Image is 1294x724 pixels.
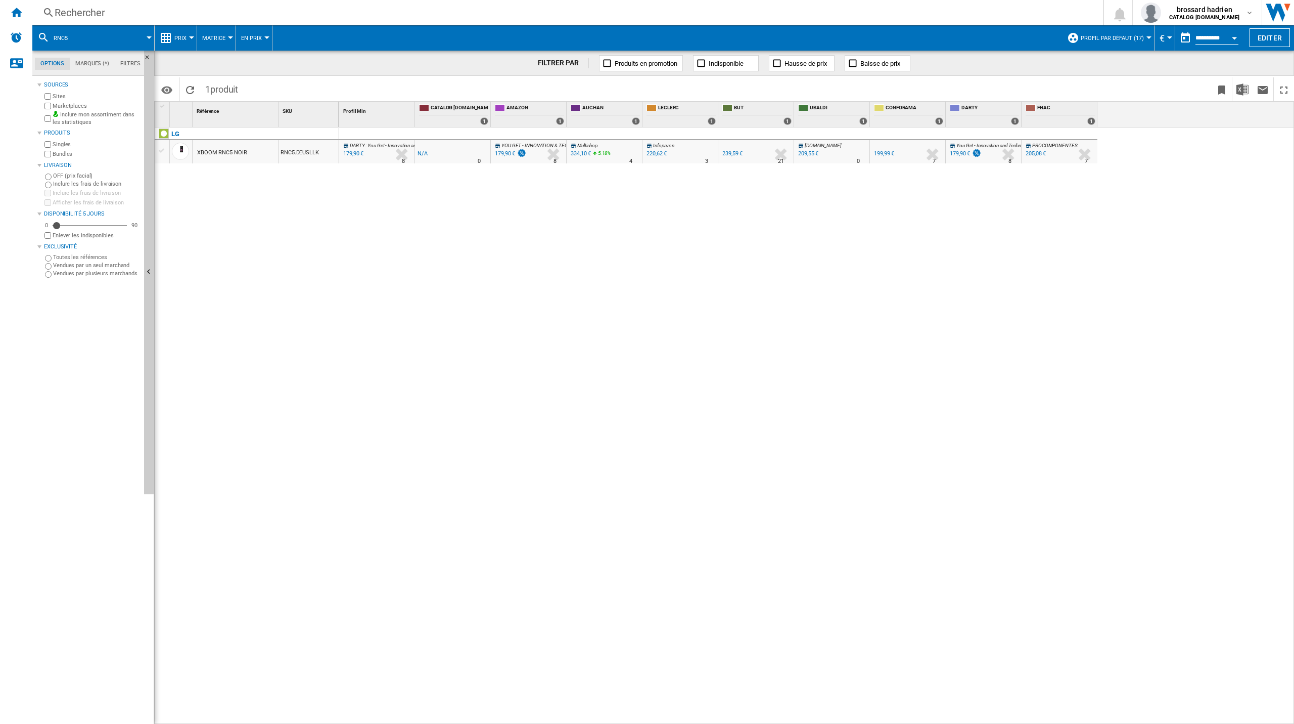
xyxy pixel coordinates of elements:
[45,174,52,180] input: OFF (prix facial)
[597,149,603,161] i: %
[860,60,900,67] span: Baisse de prix
[210,84,238,95] span: produit
[53,102,140,110] label: Marketplaces
[1232,77,1253,101] button: Télécharger au format Excel
[418,149,428,159] div: N/A
[1037,104,1095,113] span: FNAC
[53,111,140,126] label: Inclure mon assortiment dans les statistiques
[53,150,140,158] label: Bundles
[342,149,363,159] div: Mise à jour : mercredi 10 septembre 2025 13:06
[1160,25,1170,51] button: €
[709,60,744,67] span: Indisponible
[144,51,156,69] button: Masquer
[972,149,982,157] img: promotionV3.png
[35,58,70,70] md-tab-item: Options
[948,149,982,159] div: 179,90 €
[281,102,339,117] div: Sort None
[1253,77,1273,101] button: Envoyer ce rapport par email
[874,150,894,157] div: 199,99 €
[53,270,140,277] label: Vendues par plusieurs marchands
[44,190,51,196] input: Inclure les frais de livraison
[810,104,867,113] span: UBALDI
[44,81,140,89] div: Sources
[54,25,78,51] button: RNC5
[160,25,192,51] div: Prix
[1024,149,1046,159] div: 205,08 €
[42,222,51,229] div: 0
[645,149,667,159] div: 220,62 €
[538,58,589,68] div: FILTRER PAR
[197,108,219,114] span: Référence
[629,156,632,166] div: Délai de livraison : 4 jours
[341,102,414,117] div: Profil Min Sort None
[577,143,597,148] span: Multishop
[1081,25,1149,51] button: Profil par défaut (17)
[615,60,677,67] span: Produits en promotion
[45,271,52,278] input: Vendues par plusieurs marchands
[44,243,140,251] div: Exclusivité
[1169,14,1239,21] b: CATALOG [DOMAIN_NAME]
[54,35,68,41] span: RNC5
[933,156,936,166] div: Délai de livraison : 7 jours
[872,102,945,127] div: CONFORAMA 1 offers sold by CONFORAMA
[480,117,488,125] div: 1 offers sold by CATALOG LG.FR
[1032,143,1078,148] span: PROCOMPONENTES
[283,108,292,114] span: SKU
[784,60,827,67] span: Hausse de prix
[45,255,52,262] input: Toutes les références
[493,149,527,159] div: 179,90 €
[44,210,140,218] div: Disponibilité 5 Jours
[144,51,154,494] button: Masquer
[200,77,243,99] span: 1
[658,104,716,113] span: LECLERC
[44,129,140,137] div: Produits
[478,156,481,166] div: Délai de livraison : 0 jour
[721,149,743,159] div: 239,59 €
[935,117,943,125] div: 1 offers sold by CONFORAMA
[241,25,267,51] div: En Prix
[55,6,1077,20] div: Rechercher
[195,102,278,117] div: Référence Sort None
[197,141,247,164] div: XBOOM RNC5 NOIR
[1081,35,1144,41] span: Profil par défaut (17)
[53,111,59,117] img: mysite-bg-18x18.png
[53,180,140,188] label: Inclure les frais de livraison
[44,232,51,239] input: Afficher les frais de livraison
[44,151,51,157] input: Bundles
[53,172,140,180] label: OFF (prix facial)
[722,150,743,157] div: 239,59 €
[1154,25,1175,51] md-menu: Currency
[157,80,177,99] button: Options
[705,156,708,166] div: Délai de livraison : 3 jours
[569,149,591,159] div: 334,10 €
[44,141,51,148] input: Singles
[857,156,860,166] div: Délai de livraison : 0 jour
[501,143,590,148] span: YOU GET - INNOVATION & TECHNOLOGY
[343,108,366,114] span: Profil Min
[1026,150,1046,157] div: 205,08 €
[1141,3,1161,23] img: profile.jpg
[778,156,784,166] div: Délai de livraison : 21 jours
[53,93,140,100] label: Sites
[1085,156,1088,166] div: Délai de livraison : 7 jours
[493,102,566,127] div: AMAZON 1 offers sold by AMAZON
[53,189,140,197] label: Inclure les frais de livraison
[129,222,140,229] div: 90
[1169,5,1239,15] span: brossard hadrien
[708,117,716,125] div: 1 offers sold by LECLERC
[402,156,405,166] div: Délai de livraison : 8 jours
[646,150,667,157] div: 220,62 €
[53,141,140,148] label: Singles
[45,263,52,270] input: Vendues par un seul marchand
[115,58,146,70] md-tab-item: Filtres
[53,232,140,239] label: Enlever les indisponibles
[431,104,488,113] span: CATALOG [DOMAIN_NAME]
[1011,117,1019,125] div: 1 offers sold by DARTY
[172,102,192,117] div: Sort None
[517,149,527,157] img: promotionV3.png
[1274,77,1294,101] button: Plein écran
[553,156,557,166] div: Délai de livraison : 8 jours
[653,143,674,148] span: Infopavon
[1160,33,1165,44] span: €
